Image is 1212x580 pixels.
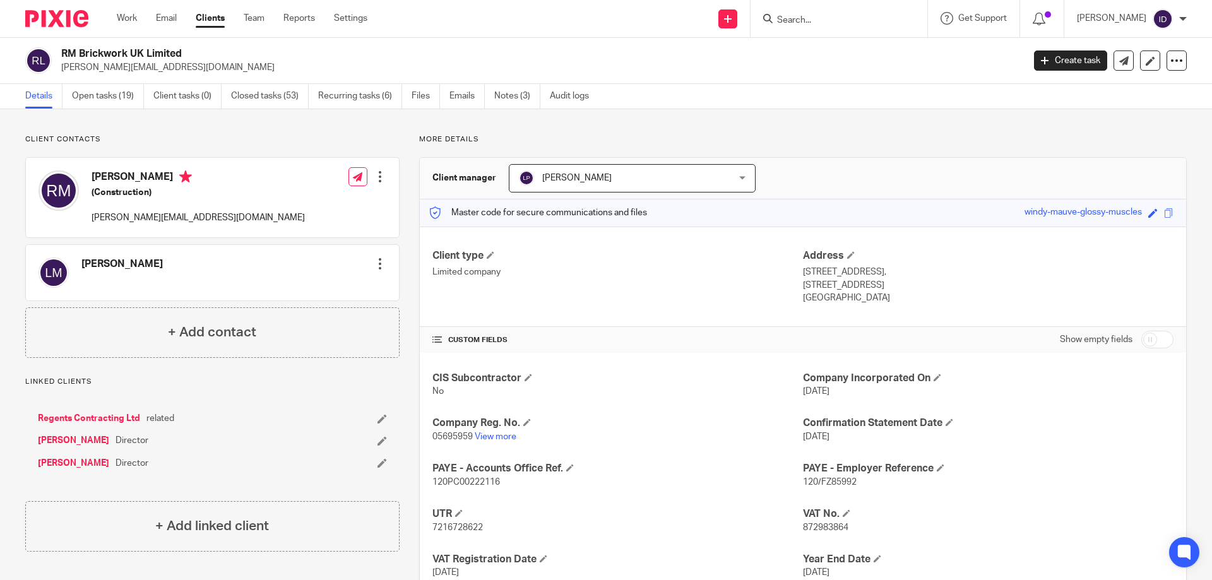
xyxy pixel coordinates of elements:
a: Recurring tasks (6) [318,84,402,109]
h3: Client manager [432,172,496,184]
img: svg%3E [39,170,79,211]
h4: + Add linked client [155,516,269,536]
h4: Client type [432,249,803,263]
img: svg%3E [519,170,534,186]
label: Show empty fields [1060,333,1132,346]
span: 05695959 [432,432,473,441]
h4: UTR [432,507,803,521]
img: svg%3E [1153,9,1173,29]
img: svg%3E [39,257,69,288]
a: Emails [449,84,485,109]
a: Closed tasks (53) [231,84,309,109]
h4: Address [803,249,1173,263]
a: Files [412,84,440,109]
span: [PERSON_NAME] [542,174,612,182]
span: 872983864 [803,523,848,532]
p: Limited company [432,266,803,278]
a: Team [244,12,264,25]
a: [PERSON_NAME] [38,434,109,447]
h4: Company Reg. No. [432,417,803,430]
a: View more [475,432,516,441]
span: related [146,412,174,425]
h4: PAYE - Employer Reference [803,462,1173,475]
span: [DATE] [803,387,829,396]
h4: CIS Subcontractor [432,372,803,385]
a: Regents Contracting Ltd [38,412,140,425]
h4: [PERSON_NAME] [92,170,305,186]
a: Client tasks (0) [153,84,222,109]
a: Create task [1034,50,1107,71]
a: Open tasks (19) [72,84,144,109]
h4: Company Incorporated On [803,372,1173,385]
a: Notes (3) [494,84,540,109]
span: 7216728622 [432,523,483,532]
p: Client contacts [25,134,400,145]
span: [DATE] [432,568,459,577]
span: 120/FZ85992 [803,478,857,487]
p: [PERSON_NAME][EMAIL_ADDRESS][DOMAIN_NAME] [61,61,1015,74]
p: More details [419,134,1187,145]
a: [PERSON_NAME] [38,457,109,470]
p: [STREET_ADDRESS] [803,279,1173,292]
h4: VAT No. [803,507,1173,521]
p: [PERSON_NAME] [1077,12,1146,25]
p: Linked clients [25,377,400,387]
span: No [432,387,444,396]
span: Director [116,457,148,470]
h4: + Add contact [168,323,256,342]
a: Email [156,12,177,25]
h4: [PERSON_NAME] [81,257,163,271]
a: Audit logs [550,84,598,109]
h4: PAYE - Accounts Office Ref. [432,462,803,475]
div: windy-mauve-glossy-muscles [1025,206,1142,220]
a: Settings [334,12,367,25]
h5: (Construction) [92,186,305,199]
img: Pixie [25,10,88,27]
span: Director [116,434,148,447]
span: Get Support [958,14,1007,23]
span: [DATE] [803,568,829,577]
h4: CUSTOM FIELDS [432,335,803,345]
h4: VAT Registration Date [432,553,803,566]
input: Search [776,15,889,27]
p: [PERSON_NAME][EMAIL_ADDRESS][DOMAIN_NAME] [92,211,305,224]
a: Details [25,84,62,109]
p: [STREET_ADDRESS], [803,266,1173,278]
a: Work [117,12,137,25]
p: [GEOGRAPHIC_DATA] [803,292,1173,304]
a: Reports [283,12,315,25]
img: svg%3E [25,47,52,74]
i: Primary [179,170,192,183]
span: 120PC00222116 [432,478,500,487]
a: Clients [196,12,225,25]
h4: Year End Date [803,553,1173,566]
h2: RM Brickwork UK Limited [61,47,824,61]
h4: Confirmation Statement Date [803,417,1173,430]
span: [DATE] [803,432,829,441]
p: Master code for secure communications and files [429,206,647,219]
